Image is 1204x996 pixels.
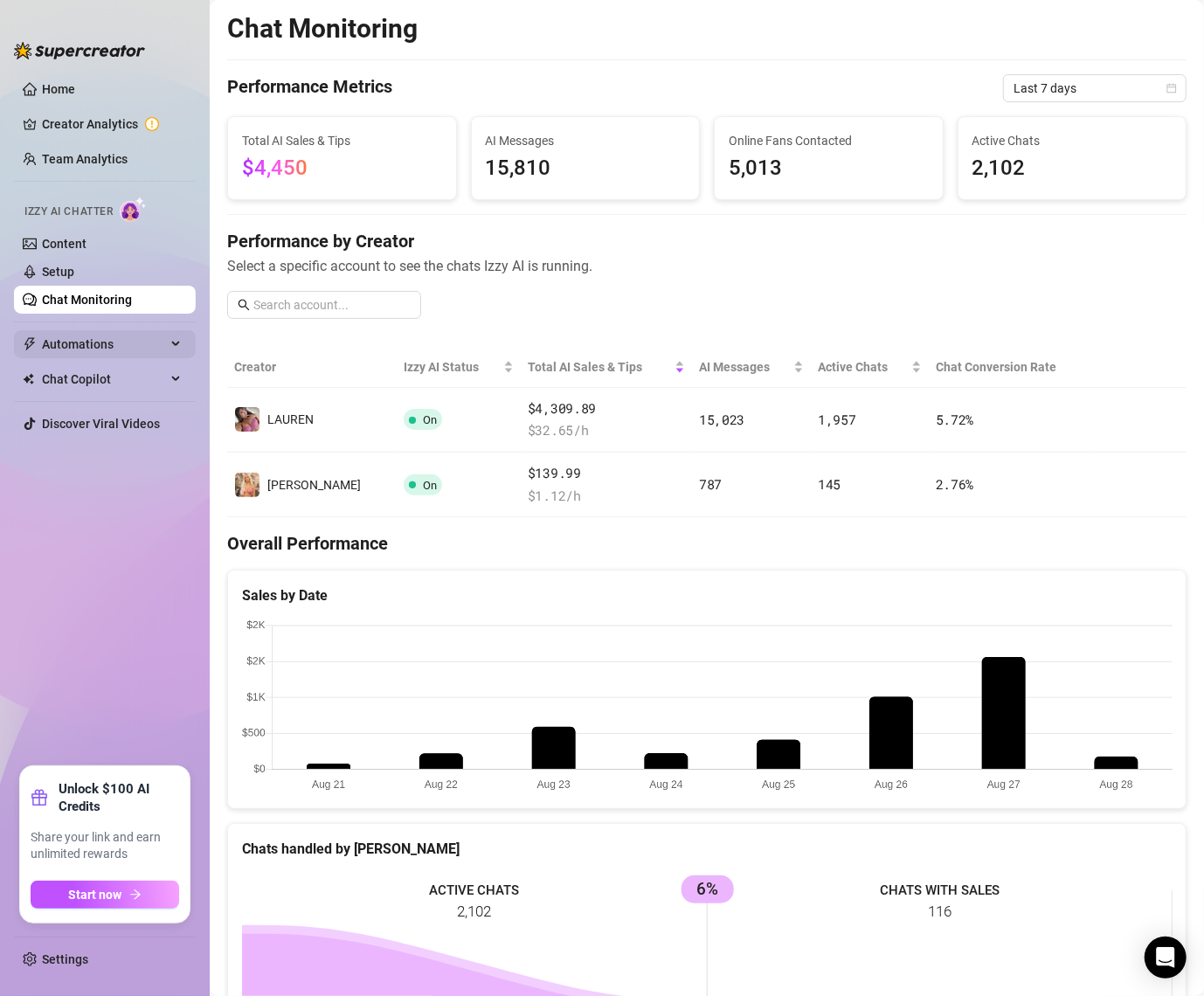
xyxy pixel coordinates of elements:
[42,82,75,96] a: Home
[242,131,442,150] span: Total AI Sales & Tips
[699,475,722,493] span: 787
[42,237,86,251] a: Content
[42,330,166,358] span: Automations
[404,357,500,377] span: Izzy AI Status
[42,293,132,307] a: Chat Monitoring
[227,229,1187,253] h4: Performance by Creator
[692,347,811,388] th: AI Messages
[227,74,392,102] h4: Performance Metrics
[31,829,179,863] span: Share your link and earn unlimited rewards
[423,479,437,492] span: On
[242,156,308,180] span: $4,450
[486,152,686,185] span: 15,810
[818,475,841,493] span: 145
[42,417,160,431] a: Discover Viral Videos
[235,473,259,497] img: Anthia
[242,584,1172,606] div: Sales by Date
[528,486,685,507] span: $ 1.12 /h
[69,888,122,902] span: Start now
[42,952,88,966] a: Settings
[521,347,692,388] th: Total AI Sales & Tips
[42,365,166,393] span: Chat Copilot
[238,299,250,311] span: search
[972,131,1173,150] span: Active Chats
[397,347,521,388] th: Izzy AI Status
[972,152,1173,185] span: 2,102
[528,463,685,484] span: $139.99
[267,412,314,426] span: ️‍LAUREN
[227,347,397,388] th: Creator
[486,131,686,150] span: AI Messages
[267,478,361,492] span: [PERSON_NAME]
[528,357,671,377] span: Total AI Sales & Tips
[14,42,145,59] img: logo-BBDzfeDw.svg
[528,420,685,441] span: $ 32.65 /h
[699,357,790,377] span: AI Messages
[120,197,147,222] img: AI Chatter
[253,295,411,315] input: Search account...
[23,373,34,385] img: Chat Copilot
[227,255,1187,277] span: Select a specific account to see the chats Izzy AI is running.
[227,531,1187,556] h4: Overall Performance
[1145,937,1187,979] div: Open Intercom Messenger
[729,131,929,150] span: Online Fans Contacted
[24,204,113,220] span: Izzy AI Chatter
[242,838,1172,860] div: Chats handled by [PERSON_NAME]
[811,347,929,388] th: Active Chats
[729,152,929,185] span: 5,013
[235,407,259,432] img: ️‍LAUREN
[1166,83,1177,93] span: calendar
[42,110,182,138] a: Creator Analytics exclamation-circle
[423,413,437,426] span: On
[818,357,908,377] span: Active Chats
[929,347,1090,388] th: Chat Conversion Rate
[31,789,48,806] span: gift
[59,780,179,815] strong: Unlock $100 AI Credits
[31,881,179,909] button: Start nowarrow-right
[699,411,744,428] span: 15,023
[129,889,142,901] span: arrow-right
[227,12,418,45] h2: Chat Monitoring
[818,411,856,428] span: 1,957
[42,152,128,166] a: Team Analytics
[528,398,685,419] span: $4,309.89
[1014,75,1176,101] span: Last 7 days
[42,265,74,279] a: Setup
[23,337,37,351] span: thunderbolt
[936,411,974,428] span: 5.72 %
[936,475,974,493] span: 2.76 %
